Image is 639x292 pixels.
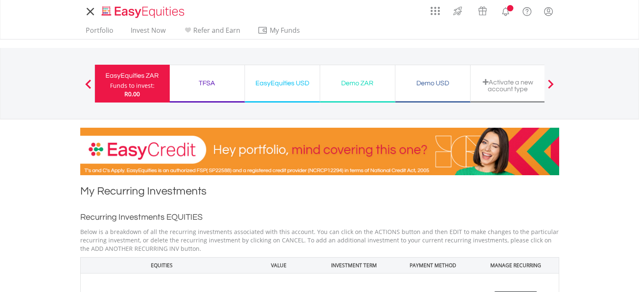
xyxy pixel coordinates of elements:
a: Notifications [495,2,516,19]
div: TFSA [175,77,239,89]
a: Portfolio [82,26,117,39]
h2: Recurring Investments EQUITIES [80,211,559,224]
a: Home page [98,2,188,19]
a: Invest Now [127,26,169,39]
img: vouchers-v2.svg [476,4,489,18]
th: VALUE [243,257,315,273]
div: EasyEquities ZAR [100,70,165,82]
span: R0.00 [124,90,140,98]
a: Vouchers [470,2,495,18]
div: Demo ZAR [325,77,390,89]
th: INVESTMENT TERM [315,257,393,273]
span: Refer and Earn [193,26,240,35]
img: EasyCredit Promotion Banner [80,128,559,175]
div: Activate a new account type [476,79,540,92]
th: EQUITIES [80,257,243,273]
th: PAYMENT METHOD [393,257,473,273]
div: Funds to invest: [110,82,155,90]
img: EasyEquities_Logo.png [100,5,188,19]
a: FAQ's and Support [516,2,538,19]
p: Below is a breakdown of all the recurring investments associated with this account. You can click... [80,228,559,253]
h1: My Recurring Investments [80,184,559,203]
span: My Funds [258,25,313,36]
a: Refer and Earn [179,26,244,39]
th: MANAGE RECURRING [473,257,559,273]
div: Demo USD [400,77,465,89]
a: AppsGrid [425,2,445,16]
img: grid-menu-icon.svg [431,6,440,16]
img: thrive-v2.svg [451,4,465,18]
a: My Profile [538,2,559,21]
div: EasyEquities USD [250,77,315,89]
